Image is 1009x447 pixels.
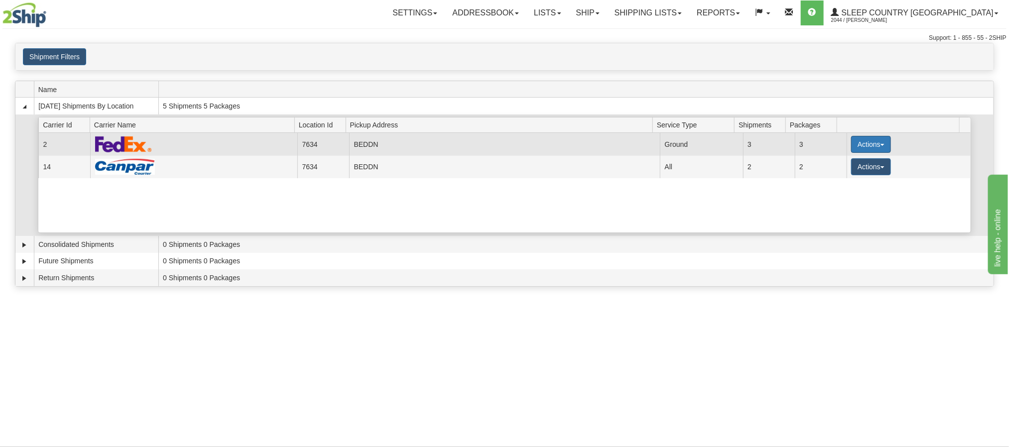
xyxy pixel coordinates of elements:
[607,0,689,25] a: Shipping lists
[38,156,90,178] td: 14
[2,2,46,27] img: logo2044.jpg
[19,256,29,266] a: Expand
[660,156,743,178] td: All
[38,133,90,155] td: 2
[657,117,735,132] span: Service Type
[526,0,568,25] a: Lists
[95,159,155,175] img: Canpar
[986,173,1008,274] iframe: chat widget
[689,0,748,25] a: Reports
[2,34,1007,42] div: Support: 1 - 855 - 55 - 2SHIP
[19,240,29,250] a: Expand
[831,15,906,25] span: 2044 / [PERSON_NAME]
[569,0,607,25] a: Ship
[839,8,994,17] span: Sleep Country [GEOGRAPHIC_DATA]
[851,136,891,153] button: Actions
[158,269,994,286] td: 0 Shipments 0 Packages
[95,136,152,152] img: FedEx Express®
[158,236,994,253] td: 0 Shipments 0 Packages
[43,117,90,132] span: Carrier Id
[94,117,294,132] span: Carrier Name
[34,269,158,286] td: Return Shipments
[349,133,660,155] td: BEDDN
[297,133,349,155] td: 7634
[385,0,445,25] a: Settings
[19,273,29,283] a: Expand
[38,82,158,97] span: Name
[299,117,346,132] span: Location Id
[795,133,847,155] td: 3
[851,158,891,175] button: Actions
[445,0,526,25] a: Addressbook
[34,98,158,114] td: [DATE] Shipments By Location
[349,156,660,178] td: BEDDN
[743,156,795,178] td: 2
[660,133,743,155] td: Ground
[19,102,29,112] a: Collapse
[23,48,86,65] button: Shipment Filters
[350,117,653,132] span: Pickup Address
[158,98,994,114] td: 5 Shipments 5 Packages
[158,253,994,270] td: 0 Shipments 0 Packages
[790,117,837,132] span: Packages
[34,253,158,270] td: Future Shipments
[739,117,785,132] span: Shipments
[34,236,158,253] td: Consolidated Shipments
[297,156,349,178] td: 7634
[824,0,1006,25] a: Sleep Country [GEOGRAPHIC_DATA] 2044 / [PERSON_NAME]
[7,6,92,18] div: live help - online
[743,133,795,155] td: 3
[795,156,847,178] td: 2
